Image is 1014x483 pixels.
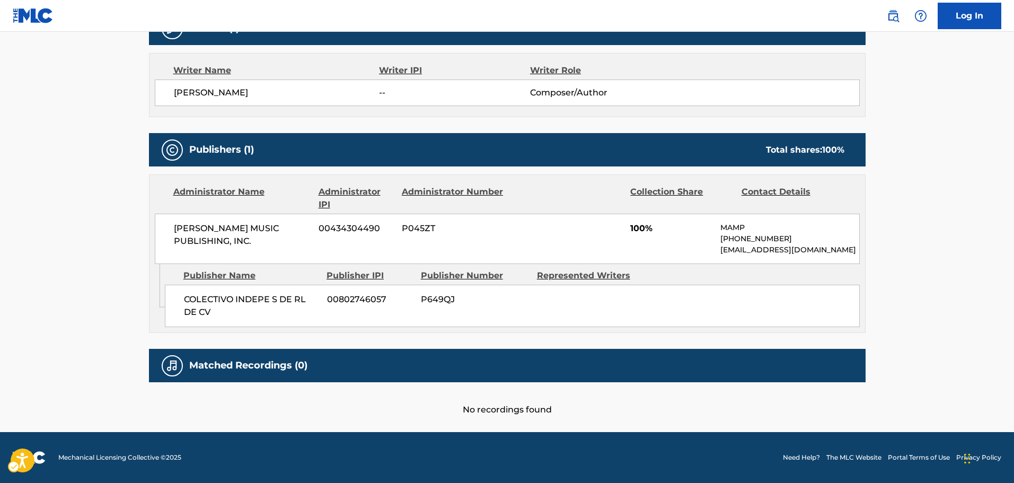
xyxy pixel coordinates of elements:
img: help [914,10,927,22]
div: Writer Name [173,64,380,77]
div: Collection Share [630,186,733,211]
div: Publisher Name [183,269,319,282]
span: -- [379,86,530,99]
h5: Publishers (1) [189,144,254,156]
span: [PERSON_NAME] [174,86,380,99]
a: Need Help? [783,453,820,462]
span: P045ZT [402,222,505,235]
div: Total shares: [766,144,844,156]
img: Matched Recordings [166,359,179,372]
a: Portal Terms of Use [888,453,950,462]
span: 100% [630,222,712,235]
span: 100 % [822,145,844,155]
span: [PERSON_NAME] MUSIC PUBLISHING, INC. [174,222,311,248]
span: Mechanical Licensing Collective © 2025 [58,453,181,462]
a: Log In [938,3,1001,29]
div: Writer Role [530,64,667,77]
span: COLECTIVO INDEPE S DE RL DE CV [184,293,319,319]
img: MLC Logo [13,8,54,23]
iframe: Hubspot Iframe [961,432,1014,483]
div: Contact Details [742,186,844,211]
span: 00802746057 [327,293,413,306]
span: 00434304490 [319,222,394,235]
img: Publishers [166,144,179,156]
div: Publisher Number [421,269,529,282]
p: [EMAIL_ADDRESS][DOMAIN_NAME] [720,244,859,256]
div: Writer IPI [379,64,530,77]
p: MAMP [720,222,859,233]
div: Administrator Name [173,186,311,211]
img: search [887,10,900,22]
a: Privacy Policy [956,453,1001,462]
p: [PHONE_NUMBER] [720,233,859,244]
span: Composer/Author [530,86,667,99]
h5: Matched Recordings (0) [189,359,307,372]
img: logo [13,451,46,464]
div: No recordings found [149,382,866,416]
div: Publisher IPI [327,269,413,282]
div: Arrastrar [964,443,971,475]
div: Administrator Number [402,186,505,211]
a: The MLC Website [826,453,881,462]
div: Administrator IPI [319,186,394,211]
div: Represented Writers [537,269,645,282]
span: P649QJ [421,293,529,306]
div: Widget de chat [961,432,1014,483]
